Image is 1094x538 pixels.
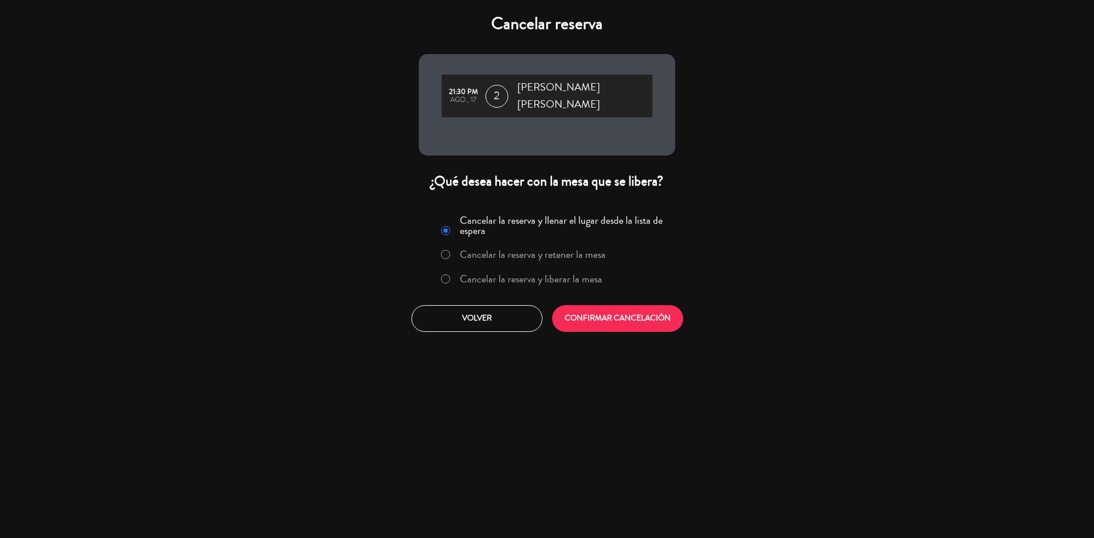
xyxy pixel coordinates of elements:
div: 21:30 PM [447,88,480,96]
div: ago., 17 [447,96,480,104]
span: [PERSON_NAME] [PERSON_NAME] [517,79,652,113]
span: 2 [485,85,508,108]
button: Volver [411,305,542,332]
button: CONFIRMAR CANCELACIÓN [552,305,683,332]
label: Cancelar la reserva y liberar la mesa [460,274,602,284]
h4: Cancelar reserva [419,14,675,34]
div: ¿Qué desea hacer con la mesa que se libera? [419,173,675,190]
label: Cancelar la reserva y llenar el lugar desde la lista de espera [460,215,668,236]
label: Cancelar la reserva y retener la mesa [460,249,606,260]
